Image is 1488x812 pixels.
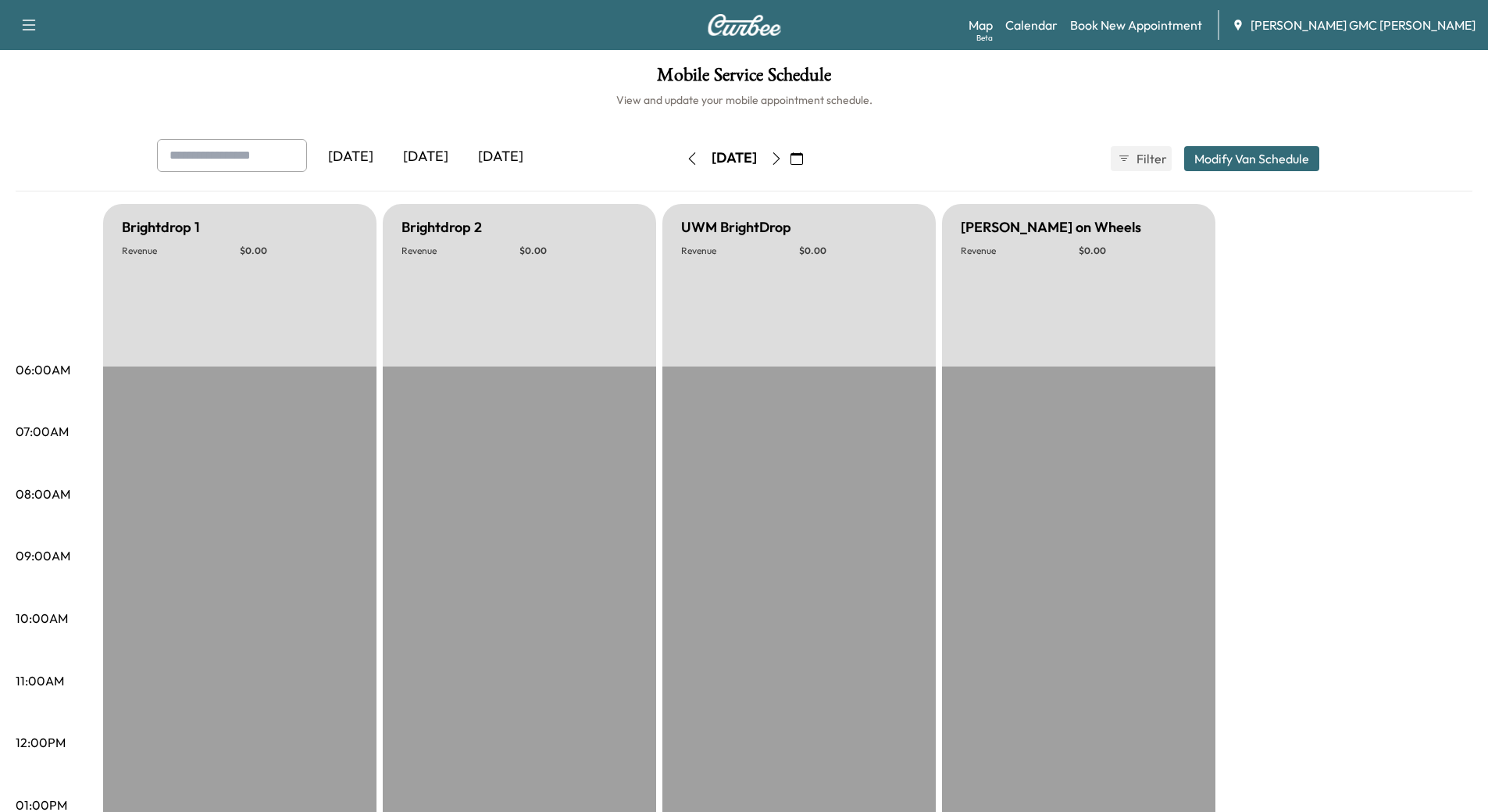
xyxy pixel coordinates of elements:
div: Beta [976,32,993,44]
p: 06:00AM [16,360,70,379]
div: [DATE] [712,148,757,168]
p: 11:00AM [16,671,64,690]
p: 07:00AM [16,422,69,441]
div: [DATE] [388,139,463,175]
p: Revenue [961,245,1079,257]
p: 12:00PM [16,733,66,752]
p: $ 0.00 [1079,245,1197,257]
p: 09:00AM [16,546,70,565]
img: Curbee Logo [707,14,782,36]
p: 10:00AM [16,609,68,628]
p: Revenue [401,245,519,257]
p: $ 0.00 [799,245,917,257]
span: Filter [1137,149,1165,168]
a: Calendar [1005,16,1058,34]
h5: Brightdrop 1 [122,216,200,238]
h6: View and update your mobile appointment schedule. [16,92,1472,108]
button: Filter [1111,146,1172,171]
p: 08:00AM [16,485,70,503]
h5: UWM BrightDrop [681,216,791,238]
p: $ 0.00 [519,245,637,257]
p: $ 0.00 [240,245,358,257]
a: MapBeta [969,16,993,34]
div: [DATE] [313,139,388,175]
h1: Mobile Service Schedule [16,66,1472,92]
span: [PERSON_NAME] GMC [PERSON_NAME] [1251,16,1476,34]
p: Revenue [681,245,799,257]
div: [DATE] [463,139,538,175]
p: Revenue [122,245,240,257]
h5: [PERSON_NAME] on Wheels [961,216,1141,238]
a: Book New Appointment [1070,16,1202,34]
h5: Brightdrop 2 [401,216,482,238]
button: Modify Van Schedule [1184,146,1319,171]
